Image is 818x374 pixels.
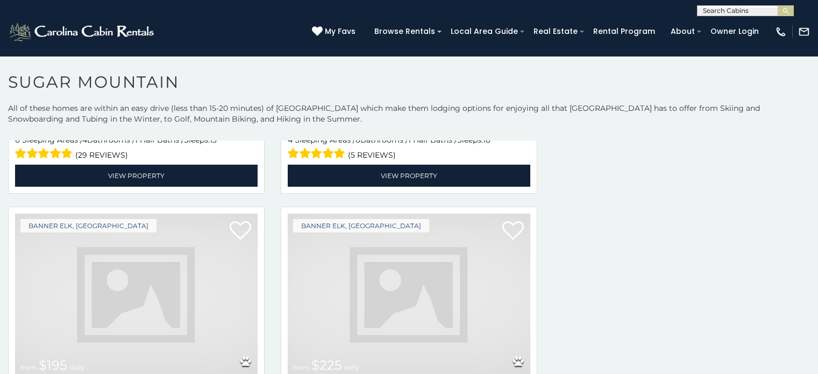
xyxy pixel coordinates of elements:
[588,23,660,40] a: Rental Program
[369,23,440,40] a: Browse Rentals
[135,135,184,145] span: 1 Half Baths /
[15,135,258,162] div: Sleeping Areas / Bathrooms / Sleeps:
[348,148,396,162] span: (5 reviews)
[75,148,128,162] span: (29 reviews)
[210,135,217,145] span: 13
[288,135,530,162] div: Sleeping Areas / Bathrooms / Sleeps:
[20,363,37,371] span: from
[82,135,87,145] span: 4
[312,26,358,38] a: My Favs
[665,23,700,40] a: About
[39,357,67,373] span: $195
[775,26,787,38] img: phone-regular-white.png
[408,135,457,145] span: 1 Half Baths /
[483,135,490,145] span: 16
[15,165,258,187] a: View Property
[798,26,810,38] img: mail-regular-white.png
[15,135,20,145] span: 6
[528,23,583,40] a: Real Estate
[311,357,342,373] span: $225
[502,220,524,243] a: Add to favorites
[355,135,360,145] span: 6
[445,23,523,40] a: Local Area Guide
[325,26,355,37] span: My Favs
[293,219,429,232] a: Banner Elk, [GEOGRAPHIC_DATA]
[288,165,530,187] a: View Property
[288,135,293,145] span: 4
[705,23,764,40] a: Owner Login
[69,363,84,371] span: daily
[344,363,359,371] span: daily
[230,220,251,243] a: Add to favorites
[293,363,309,371] span: from
[20,219,157,232] a: Banner Elk, [GEOGRAPHIC_DATA]
[8,21,157,43] img: White-1-2.png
